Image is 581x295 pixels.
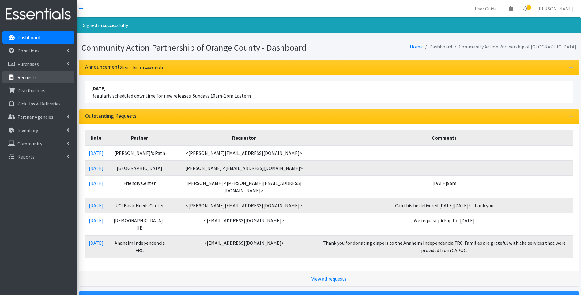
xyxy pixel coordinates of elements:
[85,130,107,145] th: Date
[107,198,172,213] td: UCI Basic Needs Center
[17,34,40,40] p: Dashboard
[518,2,532,15] a: 6
[89,202,104,209] a: [DATE]
[17,74,37,80] p: Requests
[316,198,573,213] td: Can this be delivered [DATE][DATE]? Thank you
[122,64,164,70] small: from Human Essentials
[89,240,104,246] a: [DATE]
[17,140,42,147] p: Community
[316,130,573,145] th: Comments
[172,198,316,213] td: <[PERSON_NAME][EMAIL_ADDRESS][DOMAIN_NAME]>
[89,150,104,156] a: [DATE]
[2,44,74,57] a: Donations
[17,101,61,107] p: Pick Ups & Deliveries
[17,127,38,133] p: Inventory
[172,130,316,145] th: Requestor
[77,17,581,33] div: Signed in successfully.
[89,217,104,224] a: [DATE]
[107,235,172,258] td: Anaheim Independencia FRC
[107,213,172,235] td: [DEMOGRAPHIC_DATA] - HB
[2,124,74,136] a: Inventory
[172,145,316,161] td: <[PERSON_NAME][EMAIL_ADDRESS][DOMAIN_NAME]>
[85,81,573,103] li: Regularly scheduled downtime for new releases: Sundays 10am-1pm Eastern.
[2,151,74,163] a: Reports
[81,42,327,53] h1: Community Action Partnership of Orange County - Dashboard
[311,276,346,282] a: View all requests
[91,85,106,91] strong: [DATE]
[85,113,137,119] h3: Outstanding Requests
[89,165,104,171] a: [DATE]
[85,64,164,70] h3: Announcements
[2,98,74,110] a: Pick Ups & Deliveries
[17,48,40,54] p: Donations
[107,145,172,161] td: [PERSON_NAME]'s Path
[316,235,573,258] td: Thank you for donating diapers to the Anaheim Independencia FRC. Families are grateful with the s...
[2,111,74,123] a: Partner Agencies
[452,42,576,51] li: Community Action Partnership of [GEOGRAPHIC_DATA]
[527,5,531,10] span: 6
[316,213,573,235] td: We request pickup for [DATE]
[316,175,573,198] td: [DATE]9am
[172,235,316,258] td: <[EMAIL_ADDRESS][DOMAIN_NAME]>
[2,137,74,150] a: Community
[107,160,172,175] td: [GEOGRAPHIC_DATA]
[2,71,74,83] a: Requests
[532,2,579,15] a: [PERSON_NAME]
[17,114,53,120] p: Partner Agencies
[410,44,423,50] a: Home
[107,175,172,198] td: Friendly Center
[17,87,45,94] p: Distributions
[172,213,316,235] td: <[EMAIL_ADDRESS][DOMAIN_NAME]>
[17,61,39,67] p: Purchases
[17,154,35,160] p: Reports
[107,130,172,145] th: Partner
[89,180,104,186] a: [DATE]
[2,4,74,25] img: HumanEssentials
[172,160,316,175] td: [PERSON_NAME] <[EMAIL_ADDRESS][DOMAIN_NAME]>
[423,42,452,51] li: Dashboard
[2,31,74,44] a: Dashboard
[172,175,316,198] td: [PERSON_NAME] <[PERSON_NAME][EMAIL_ADDRESS][DOMAIN_NAME]>
[2,58,74,70] a: Purchases
[470,2,502,15] a: User Guide
[2,84,74,97] a: Distributions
